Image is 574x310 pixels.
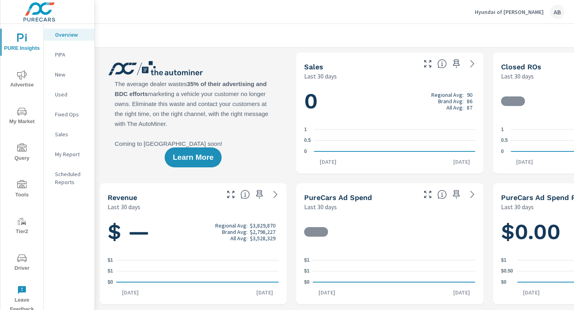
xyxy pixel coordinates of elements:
[437,190,447,199] span: Total cost of media for all PureCars channels for the selected dealership group over the selected...
[550,5,564,19] div: AB
[517,288,545,296] p: [DATE]
[450,57,463,70] span: Save this to your personalized report
[253,188,266,201] span: Save this to your personalized report
[431,92,464,98] p: Regional Avg:
[304,71,337,81] p: Last 30 days
[421,188,434,201] button: Make Fullscreen
[55,90,88,98] p: Used
[304,269,310,274] text: $1
[173,154,213,161] span: Learn More
[448,158,476,166] p: [DATE]
[215,222,248,229] p: Regional Avg:
[3,143,41,163] span: Query
[421,57,434,70] button: Make Fullscreen
[3,70,41,90] span: Advertise
[304,138,311,143] text: 0.5
[44,128,94,140] div: Sales
[304,202,337,212] p: Last 30 days
[44,148,94,160] div: My Report
[304,193,372,202] h5: PureCars Ad Spend
[240,190,250,199] span: Total sales revenue over the selected date range. [Source: This data is sourced from the dealer’s...
[450,188,463,201] span: Save this to your personalized report
[55,110,88,118] p: Fixed Ops
[501,202,534,212] p: Last 30 days
[446,104,464,111] p: All Avg:
[108,202,140,212] p: Last 30 days
[3,253,41,273] span: Driver
[466,188,479,201] a: See more details in report
[250,235,275,241] p: $3,528,329
[304,127,307,132] text: 1
[55,170,88,186] p: Scheduled Reports
[55,71,88,78] p: New
[3,107,41,126] span: My Market
[437,59,447,69] span: Number of vehicles sold by the dealership over the selected date range. [Source: This data is sou...
[165,147,221,167] button: Learn More
[304,149,307,154] text: 0
[55,51,88,59] p: PIPA
[501,138,508,143] text: 0.5
[475,8,544,16] p: Hyundai of [PERSON_NAME]
[269,188,282,201] a: See more details in report
[116,288,144,296] p: [DATE]
[44,29,94,41] div: Overview
[55,150,88,158] p: My Report
[250,222,275,229] p: $3,829,870
[501,127,504,132] text: 1
[44,108,94,120] div: Fixed Ops
[55,31,88,39] p: Overview
[108,193,137,202] h5: Revenue
[44,168,94,188] div: Scheduled Reports
[3,33,41,53] span: PURE Insights
[108,269,113,274] text: $1
[108,257,113,263] text: $1
[501,149,504,154] text: 0
[448,288,476,296] p: [DATE]
[3,217,41,236] span: Tier2
[511,158,539,166] p: [DATE]
[313,288,341,296] p: [DATE]
[304,257,310,263] text: $1
[251,288,279,296] p: [DATE]
[55,130,88,138] p: Sales
[3,180,41,200] span: Tools
[438,98,464,104] p: Brand Avg:
[314,158,342,166] p: [DATE]
[466,57,479,70] a: See more details in report
[467,104,472,111] p: 87
[501,71,534,81] p: Last 30 days
[501,269,513,274] text: $0.50
[230,235,248,241] p: All Avg:
[108,279,113,285] text: $0
[501,63,541,71] h5: Closed ROs
[44,69,94,80] div: New
[304,63,323,71] h5: Sales
[467,92,472,98] p: 90
[224,188,237,201] button: Make Fullscreen
[304,279,310,285] text: $0
[467,98,472,104] p: 86
[501,279,507,285] text: $0
[44,88,94,100] div: Used
[501,257,507,263] text: $1
[304,88,475,115] h1: 0
[222,229,248,235] p: Brand Avg:
[250,229,275,235] p: $2,798,227
[108,218,279,245] h1: $ —
[44,49,94,61] div: PIPA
